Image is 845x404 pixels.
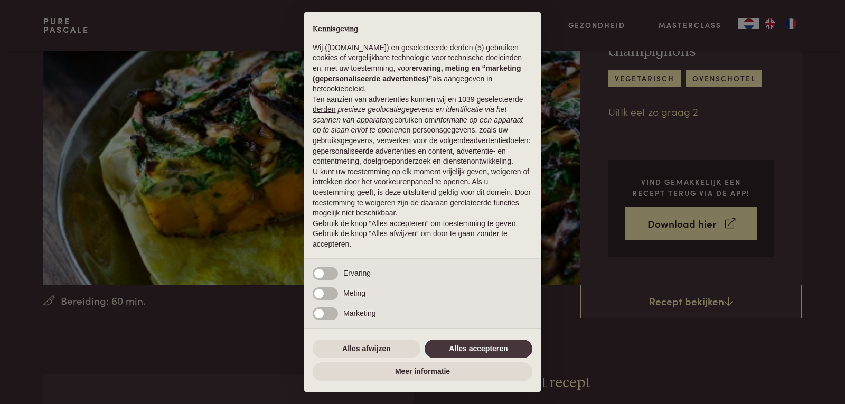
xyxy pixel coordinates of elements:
span: Marketing [343,309,375,317]
span: Meting [343,289,365,297]
p: Wij ([DOMAIN_NAME]) en geselecteerde derden (5) gebruiken cookies of vergelijkbare technologie vo... [313,43,532,95]
p: Ten aanzien van advertenties kunnen wij en 1039 geselecteerde gebruiken om en persoonsgegevens, z... [313,95,532,167]
button: Meer informatie [313,362,532,381]
button: advertentiedoelen [470,136,528,146]
button: Alles afwijzen [313,340,420,359]
a: cookiebeleid [323,84,364,93]
button: derden [313,105,336,115]
h2: Kennisgeving [313,25,532,34]
em: precieze geolocatiegegevens en identificatie via het scannen van apparaten [313,105,506,124]
p: U kunt uw toestemming op elk moment vrijelijk geven, weigeren of intrekken door het voorkeurenpan... [313,167,532,219]
strong: ervaring, meting en “marketing (gepersonaliseerde advertenties)” [313,64,521,83]
button: Alles accepteren [425,340,532,359]
p: Gebruik de knop “Alles accepteren” om toestemming te geven. Gebruik de knop “Alles afwijzen” om d... [313,219,532,250]
span: Ervaring [343,269,371,277]
em: informatie op een apparaat op te slaan en/of te openen [313,116,523,135]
